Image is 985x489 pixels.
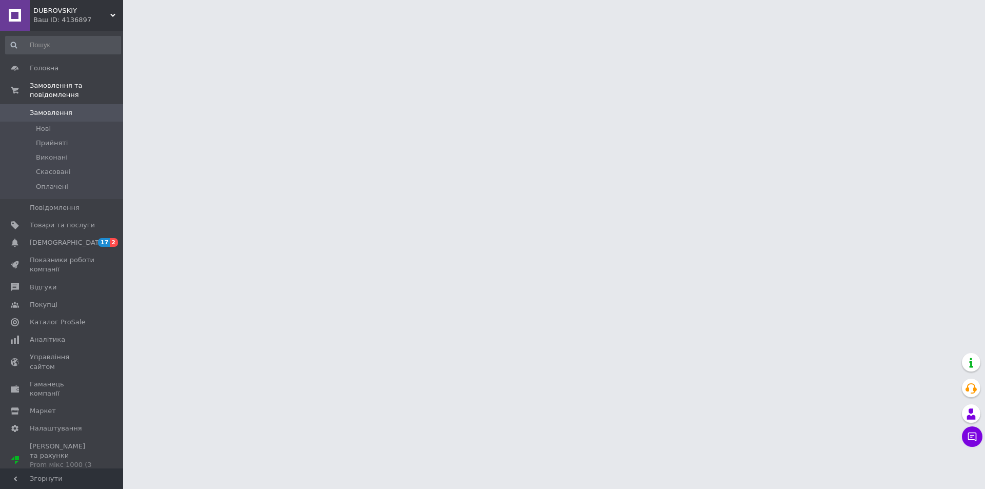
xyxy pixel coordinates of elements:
[30,424,82,433] span: Налаштування
[110,238,118,247] span: 2
[30,300,57,309] span: Покупці
[33,15,123,25] div: Ваш ID: 4136897
[30,203,80,212] span: Повідомлення
[30,64,58,73] span: Головна
[98,238,110,247] span: 17
[30,221,95,230] span: Товари та послуги
[33,6,110,15] span: DUBROVSKIY
[30,256,95,274] span: Показники роботи компанії
[30,353,95,371] span: Управління сайтом
[5,36,121,54] input: Пошук
[30,318,85,327] span: Каталог ProSale
[30,283,56,292] span: Відгуки
[30,380,95,398] span: Гаманець компанії
[36,124,51,133] span: Нові
[30,108,72,118] span: Замовлення
[30,406,56,416] span: Маркет
[30,460,95,479] div: Prom мікс 1000 (3 місяці)
[962,426,982,447] button: Чат з покупцем
[36,167,71,177] span: Скасовані
[36,153,68,162] span: Виконані
[30,81,123,100] span: Замовлення та повідомлення
[36,139,68,148] span: Прийняті
[30,238,106,247] span: [DEMOGRAPHIC_DATA]
[30,335,65,344] span: Аналітика
[36,182,68,191] span: Оплачені
[30,442,95,479] span: [PERSON_NAME] та рахунки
